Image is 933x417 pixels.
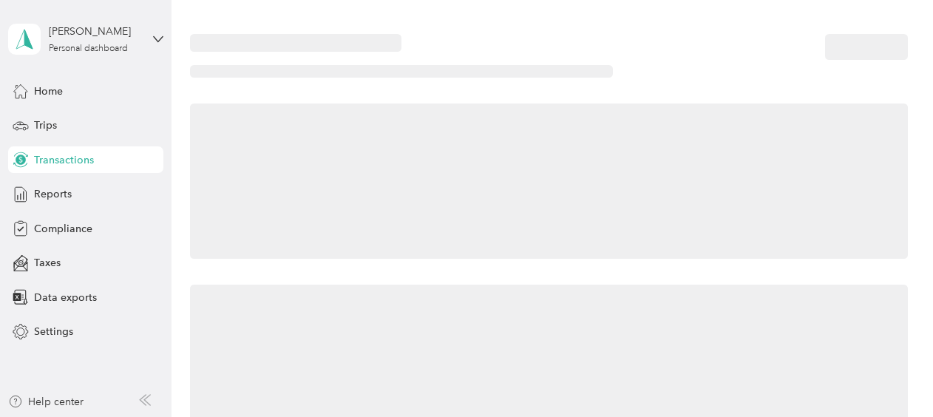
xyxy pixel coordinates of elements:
iframe: Everlance-gr Chat Button Frame [850,334,933,417]
button: Help center [8,394,84,410]
div: [PERSON_NAME] [49,24,141,39]
span: Trips [34,118,57,133]
span: Home [34,84,63,99]
span: Settings [34,324,73,339]
span: Transactions [34,152,94,168]
span: Reports [34,186,72,202]
span: Data exports [34,290,97,305]
span: Taxes [34,255,61,271]
div: Personal dashboard [49,44,128,53]
span: Compliance [34,221,92,237]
